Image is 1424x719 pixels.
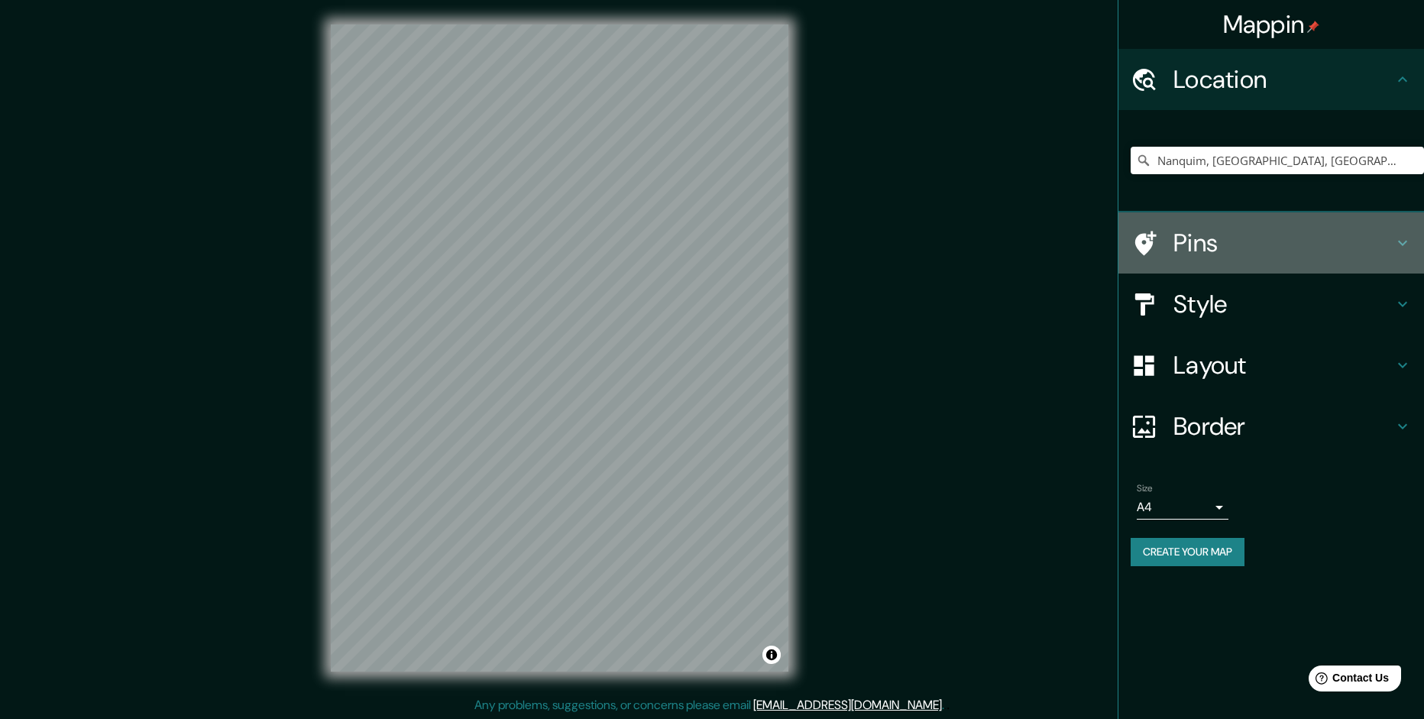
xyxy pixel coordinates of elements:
[1137,482,1153,495] label: Size
[1118,49,1424,110] div: Location
[1131,147,1424,174] input: Pick your city or area
[1118,274,1424,335] div: Style
[1118,212,1424,274] div: Pins
[1118,335,1424,396] div: Layout
[474,696,944,714] p: Any problems, suggestions, or concerns please email .
[1118,396,1424,457] div: Border
[1173,64,1393,95] h4: Location
[1173,350,1393,381] h4: Layout
[1173,228,1393,258] h4: Pins
[1288,659,1407,702] iframe: Help widget launcher
[762,646,781,664] button: Toggle attribution
[947,696,950,714] div: .
[1137,495,1228,520] div: A4
[1223,9,1320,40] h4: Mappin
[331,24,788,672] canvas: Map
[944,696,947,714] div: .
[753,697,942,713] a: [EMAIL_ADDRESS][DOMAIN_NAME]
[1307,21,1319,33] img: pin-icon.png
[1131,538,1244,566] button: Create your map
[1173,411,1393,442] h4: Border
[1173,289,1393,319] h4: Style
